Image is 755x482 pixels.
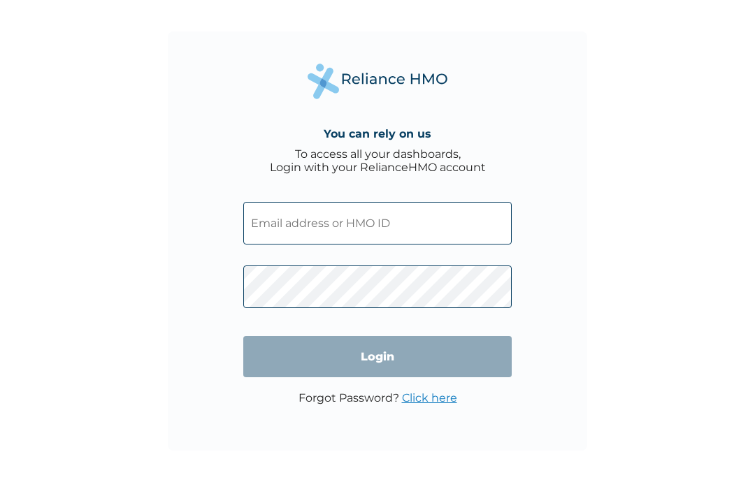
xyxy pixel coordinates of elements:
[299,391,457,404] p: Forgot Password?
[402,391,457,404] a: Click here
[324,127,431,140] h4: You can rely on us
[243,336,512,377] input: Login
[308,64,447,99] img: Reliance Health's Logo
[243,202,512,244] input: Email address or HMO ID
[270,147,486,174] div: To access all your dashboards, Login with your RelianceHMO account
